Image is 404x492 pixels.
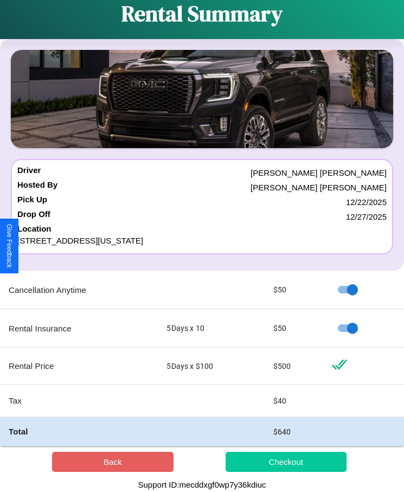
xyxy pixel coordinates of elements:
h4: Location [17,224,387,233]
h4: Hosted By [17,180,57,195]
h4: Drop Off [17,209,50,224]
td: $ 50 [265,271,323,309]
h4: Total [9,426,149,437]
p: Rental Insurance [9,321,149,336]
td: 5 Days x 10 [158,309,264,348]
td: $ 40 [265,385,323,417]
h4: Pick Up [17,195,47,209]
td: $ 50 [265,309,323,348]
td: $ 640 [265,417,323,446]
p: [PERSON_NAME] [PERSON_NAME] [251,180,387,195]
div: Give Feedback [5,224,13,268]
p: 12 / 27 / 2025 [346,209,387,224]
p: 12 / 22 / 2025 [346,195,387,209]
button: Checkout [226,452,347,472]
p: [STREET_ADDRESS][US_STATE] [17,233,387,248]
td: 5 Days x $ 100 [158,348,264,385]
p: Cancellation Anytime [9,283,149,297]
p: [PERSON_NAME] [PERSON_NAME] [251,165,387,180]
td: $ 500 [265,348,323,385]
p: Rental Price [9,359,149,373]
p: Support ID: mecddxgf0wp7y36kdiuc [138,477,266,492]
button: Back [52,452,174,472]
p: Tax [9,393,149,408]
h4: Driver [17,165,41,180]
